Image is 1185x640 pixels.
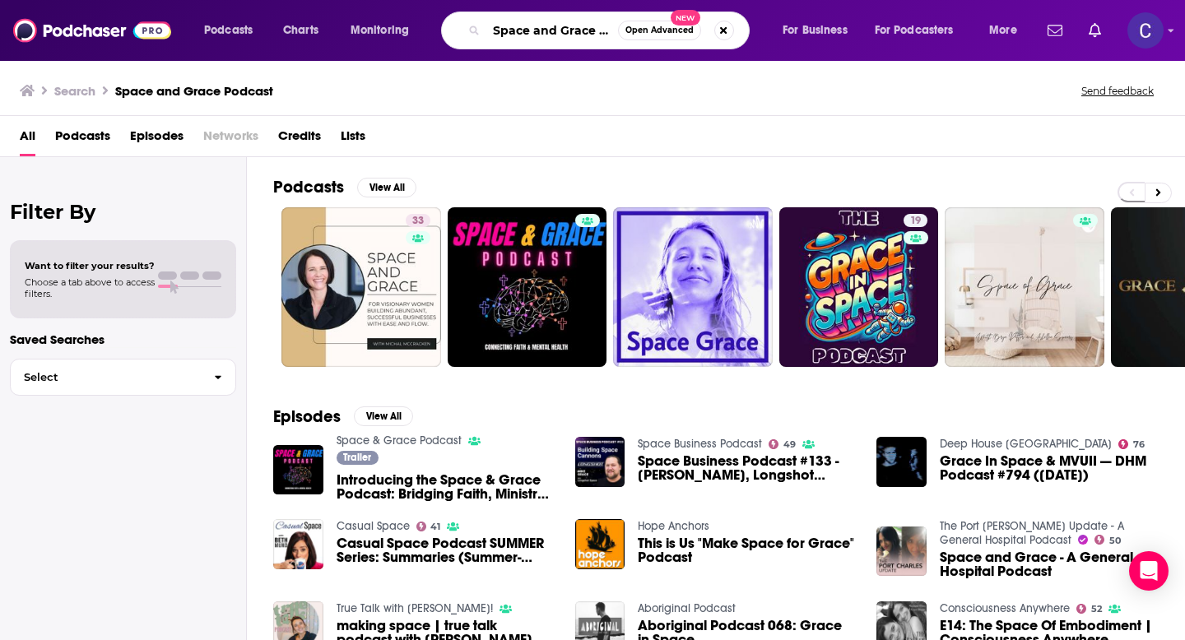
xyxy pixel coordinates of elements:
[337,434,462,448] a: Space & Grace Podcast
[1041,16,1069,44] a: Show notifications dropdown
[864,17,978,44] button: open menu
[203,123,258,156] span: Networks
[618,21,701,40] button: Open AdvancedNew
[1133,441,1145,448] span: 76
[575,519,625,569] img: This is Us "Make Space for Grace" Podcast
[1118,439,1145,449] a: 76
[54,83,95,99] h3: Search
[671,10,700,26] span: New
[273,519,323,569] img: Casual Space Podcast SUMMER Series: Summaries (Summer-ease): Professional Grace
[278,123,321,156] a: Credits
[193,17,274,44] button: open menu
[783,19,848,42] span: For Business
[769,439,796,449] a: 49
[337,473,555,501] a: Introducing the Space & Grace Podcast: Bridging Faith, Ministry and Mental Wellness
[575,437,625,487] img: Space Business Podcast #133 - Mike Grace, Longshot Space: Building Space Cannons
[940,437,1112,451] a: Deep House Moscow
[978,17,1038,44] button: open menu
[1127,12,1164,49] span: Logged in as publicityxxtina
[273,177,416,197] a: PodcastsView All
[638,454,857,482] span: Space Business Podcast #133 - [PERSON_NAME], Longshot Space: Building Space Cannons
[940,454,1159,482] span: Grace In Space & MVUII — DHM Podcast #794 ([DATE])
[281,207,441,367] a: 33
[273,406,341,427] h2: Episodes
[771,17,868,44] button: open menu
[989,19,1017,42] span: More
[638,454,857,482] a: Space Business Podcast #133 - Mike Grace, Longshot Space: Building Space Cannons
[1076,84,1159,98] button: Send feedback
[1091,605,1102,613] span: 52
[273,177,344,197] h2: Podcasts
[341,123,365,156] a: Lists
[486,17,618,44] input: Search podcasts, credits, & more...
[625,26,694,35] span: Open Advanced
[10,359,236,396] button: Select
[354,406,413,426] button: View All
[1082,16,1108,44] a: Show notifications dropdown
[783,441,796,448] span: 49
[25,276,155,299] span: Choose a tab above to access filters.
[430,523,440,531] span: 41
[1109,537,1121,545] span: 50
[273,406,413,427] a: EpisodesView All
[940,601,1070,615] a: Consciousness Anywhere
[910,213,921,230] span: 19
[638,519,709,533] a: Hope Anchors
[1127,12,1164,49] button: Show profile menu
[10,200,236,224] h2: Filter By
[20,123,35,156] a: All
[1129,551,1169,591] div: Open Intercom Messenger
[638,437,762,451] a: Space Business Podcast
[779,207,939,367] a: 19
[1127,12,1164,49] img: User Profile
[940,519,1124,547] a: The Port Charles Update - A General Hospital Podcast
[25,260,155,271] span: Want to filter your results?
[416,522,441,531] a: 41
[1094,535,1121,545] a: 50
[13,15,171,46] img: Podchaser - Follow, Share and Rate Podcasts
[457,12,765,49] div: Search podcasts, credits, & more...
[638,601,736,615] a: Aboriginal Podcast
[115,83,273,99] h3: Space and Grace Podcast
[272,17,328,44] a: Charts
[343,452,371,462] span: Trailer
[940,550,1159,578] a: Space and Grace - A General Hospital Podcast
[10,332,236,347] p: Saved Searches
[940,454,1159,482] a: Grace In Space & MVUII — DHM Podcast #794 (October 2019)
[351,19,409,42] span: Monitoring
[339,17,430,44] button: open menu
[638,536,857,564] a: This is Us "Make Space for Grace" Podcast
[337,601,493,615] a: True Talk with Savannah Grace!
[283,19,318,42] span: Charts
[876,526,927,577] img: Space and Grace - A General Hospital Podcast
[875,19,954,42] span: For Podcasters
[412,213,424,230] span: 33
[11,372,201,383] span: Select
[904,214,927,227] a: 19
[55,123,110,156] a: Podcasts
[876,437,927,487] img: Grace In Space & MVUII — DHM Podcast #794 (October 2019)
[357,178,416,197] button: View All
[337,536,555,564] a: Casual Space Podcast SUMMER Series: Summaries (Summer-ease): Professional Grace
[204,19,253,42] span: Podcasts
[406,214,430,227] a: 33
[130,123,184,156] a: Episodes
[273,445,323,495] img: Introducing the Space & Grace Podcast: Bridging Faith, Ministry and Mental Wellness
[1076,604,1102,614] a: 52
[337,519,410,533] a: Casual Space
